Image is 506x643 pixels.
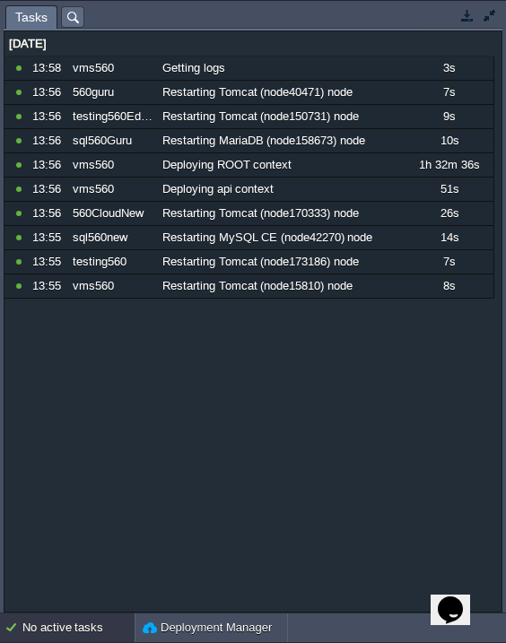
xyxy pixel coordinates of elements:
[162,60,225,76] span: Getting logs
[162,181,274,197] span: Deploying api context
[143,619,272,637] button: Deployment Manager
[162,205,359,222] span: Restarting Tomcat (node170333) node
[68,274,156,298] div: vms560
[22,613,135,642] div: No active tasks
[431,571,488,625] iframe: chat widget
[162,109,359,125] span: Restarting Tomcat (node150731) node
[68,153,156,177] div: vms560
[405,226,493,249] div: 14s
[32,178,66,201] div: 13:56
[68,81,156,104] div: 560guru
[32,250,66,274] div: 13:55
[162,254,359,270] span: Restarting Tomcat (node173186) node
[68,129,156,152] div: sql560Guru
[68,56,156,80] div: vms560
[405,129,493,152] div: 10s
[4,32,493,56] div: [DATE]
[32,202,66,225] div: 13:56
[15,6,48,29] span: Tasks
[405,105,493,128] div: 9s
[32,153,66,177] div: 13:56
[32,129,66,152] div: 13:56
[68,178,156,201] div: vms560
[162,230,372,246] span: Restarting MySQL CE (node42270) node
[68,202,156,225] div: 560CloudNew
[32,56,66,80] div: 13:58
[68,226,156,249] div: sql560new
[405,153,493,177] div: 1h 32m 36s
[32,105,66,128] div: 13:56
[405,81,493,104] div: 7s
[162,133,365,149] span: Restarting MariaDB (node158673) node
[405,56,493,80] div: 3s
[162,157,292,173] span: Deploying ROOT context
[68,250,156,274] div: testing560
[68,105,156,128] div: testing560EduBee
[32,274,66,298] div: 13:55
[405,274,493,298] div: 8s
[405,202,493,225] div: 26s
[162,84,353,100] span: Restarting Tomcat (node40471) node
[405,178,493,201] div: 51s
[162,278,353,294] span: Restarting Tomcat (node15810) node
[32,226,66,249] div: 13:55
[32,81,66,104] div: 13:56
[405,250,493,274] div: 7s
